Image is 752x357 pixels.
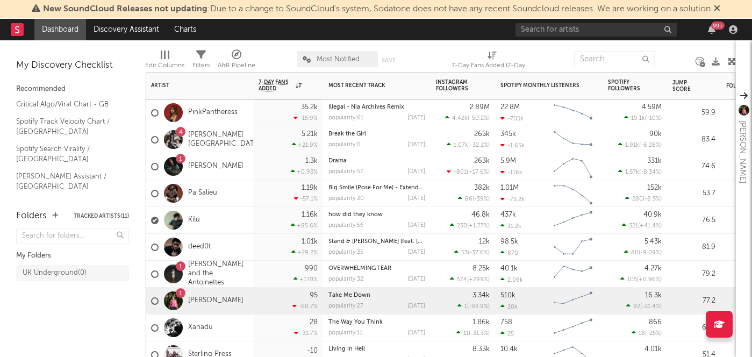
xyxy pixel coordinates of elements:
[407,276,425,282] div: [DATE]
[302,184,318,191] div: 1.19k
[672,133,715,146] div: 83.4
[633,304,640,310] span: 92
[407,196,425,202] div: [DATE]
[500,104,520,111] div: 22.8M
[43,5,207,13] span: New SoundCloud Releases not updating
[500,303,518,310] div: 20k
[472,292,490,299] div: 3.34k
[672,187,715,200] div: 53.7
[632,330,662,337] div: ( )
[549,126,597,153] svg: Chart title
[407,169,425,175] div: [DATE]
[450,222,490,229] div: ( )
[407,142,425,148] div: [DATE]
[218,46,255,77] div: A&R Pipeline
[328,303,363,309] div: popularity: 27
[472,265,490,272] div: 8.25k
[447,168,490,175] div: ( )
[618,141,662,148] div: ( )
[317,56,360,63] span: Most Notified
[458,195,490,202] div: ( )
[549,234,597,261] svg: Chart title
[642,304,660,310] span: -21.4 %
[86,19,167,40] a: Discovery Assistant
[145,59,184,72] div: Edit Columns
[472,319,490,326] div: 1.86k
[328,185,438,191] a: Big Smile (Pose For Me) - Extended Mix
[457,223,467,229] span: 230
[74,213,129,219] button: Tracked Artists(11)
[447,141,490,148] div: ( )
[500,319,512,326] div: 758
[16,249,129,262] div: My Folders
[641,142,660,148] span: -6.28 %
[549,288,597,315] svg: Chart title
[624,115,662,122] div: ( )
[549,315,597,341] svg: Chart title
[23,267,87,280] div: UK Underground ( 0 )
[16,265,129,281] a: UK Underground(0)
[500,223,521,230] div: 31.2k
[672,322,715,334] div: 61.0
[620,276,662,283] div: ( )
[639,277,660,283] span: +0.96 %
[461,250,468,256] span: 53
[328,346,365,352] a: Living in Hell
[188,296,243,305] a: [PERSON_NAME]
[310,292,318,299] div: 95
[644,346,662,353] div: 4.01k
[479,238,490,245] div: 12k
[328,104,404,110] a: Illegal - Nia Archives Remix
[291,249,318,256] div: +29.2 %
[624,249,662,256] div: ( )
[641,169,660,175] span: -8.34 %
[672,214,715,227] div: 76.5
[16,170,118,192] a: [PERSON_NAME] Assistant / [GEOGRAPHIC_DATA]
[307,347,318,354] div: -10
[649,319,662,326] div: 866
[16,83,129,96] div: Recommended
[549,153,597,180] svg: Chart title
[474,196,488,202] span: -39 %
[16,98,118,110] a: Critical Algo/Viral Chart - GB
[500,184,519,191] div: 1.01M
[407,115,425,121] div: [DATE]
[469,223,488,229] span: +1.77 %
[192,59,210,72] div: Filters
[293,276,318,283] div: +170 %
[549,99,597,126] svg: Chart title
[328,239,478,245] a: Stand & [PERSON_NAME] (feat. [GEOGRAPHIC_DATA])
[500,131,516,138] div: 345k
[625,195,662,202] div: ( )
[328,82,409,89] div: Most Recent Track
[382,58,396,63] button: Save
[647,331,660,337] span: -25 %
[500,211,516,218] div: 437k
[328,266,425,272] div: OVERWHELMING FEAR
[328,249,363,255] div: popularity: 35
[647,184,662,191] div: 152k
[259,79,293,92] span: 7-Day Fans Added
[647,158,662,165] div: 331k
[644,196,660,202] span: -8.5 %
[328,223,364,229] div: popularity: 56
[574,51,655,67] input: Search...
[714,5,720,13] span: Dismiss
[292,141,318,148] div: +21.9 %
[464,304,467,310] span: 1
[305,265,318,272] div: 990
[452,116,468,122] span: 4.42k
[16,229,129,244] input: Search for folders...
[328,169,363,175] div: popularity: 57
[474,184,490,191] div: 382k
[43,5,711,13] span: : Due to a change to SoundCloud's system, Sodatone does not have any recent Soundcloud releases. ...
[328,346,425,352] div: Living in Hell
[618,168,662,175] div: ( )
[188,242,211,252] a: deed0t
[16,59,129,72] div: My Discovery Checklist
[627,277,637,283] span: 105
[457,303,490,310] div: ( )
[465,196,472,202] span: 86
[515,23,677,37] input: Search for artists
[328,330,362,336] div: popularity: 11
